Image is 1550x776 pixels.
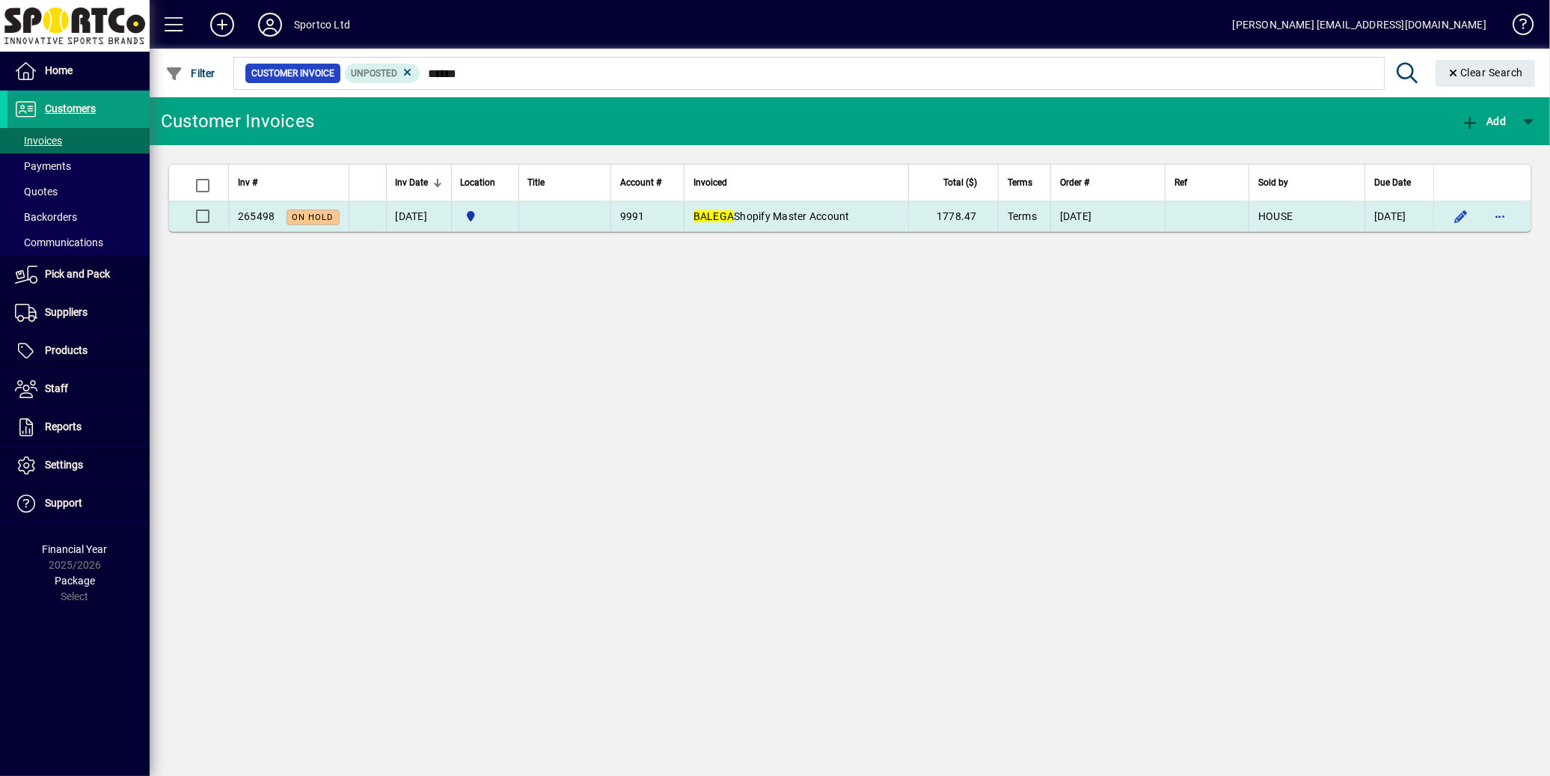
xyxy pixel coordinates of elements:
[1461,115,1506,127] span: Add
[45,268,110,280] span: Pick and Pack
[7,179,150,204] a: Quotes
[461,174,509,191] div: Location
[1374,174,1411,191] span: Due Date
[7,52,150,90] a: Home
[1488,204,1512,228] button: More options
[292,213,334,222] span: On hold
[7,153,150,179] a: Payments
[528,174,601,191] div: Title
[7,256,150,293] a: Pick and Pack
[693,174,727,191] span: Invoiced
[15,135,62,147] span: Invoices
[396,174,429,191] span: Inv Date
[238,174,257,191] span: Inv #
[1060,210,1092,222] span: [DATE]
[162,60,219,87] button: Filter
[1436,60,1536,87] button: Clear
[1258,174,1288,191] span: Sold by
[238,210,275,222] span: 265498
[1174,174,1187,191] span: Ref
[15,160,71,172] span: Payments
[351,68,397,79] span: Unposted
[165,67,215,79] span: Filter
[45,103,96,114] span: Customers
[43,543,108,555] span: Financial Year
[943,174,977,191] span: Total ($)
[1233,13,1486,37] div: [PERSON_NAME] [EMAIL_ADDRESS][DOMAIN_NAME]
[45,497,82,509] span: Support
[7,332,150,370] a: Products
[1364,201,1433,231] td: [DATE]
[693,174,899,191] div: Invoiced
[7,447,150,484] a: Settings
[238,174,340,191] div: Inv #
[45,382,68,394] span: Staff
[1258,174,1356,191] div: Sold by
[1060,174,1089,191] span: Order #
[693,210,735,222] em: BALEGA
[7,230,150,255] a: Communications
[45,421,82,433] span: Reports
[7,294,150,332] a: Suppliers
[1448,67,1524,79] span: Clear Search
[15,236,103,248] span: Communications
[908,201,998,231] td: 1778.47
[7,370,150,408] a: Staff
[45,306,88,318] span: Suppliers
[55,575,95,587] span: Package
[251,66,334,81] span: Customer Invoice
[620,210,645,222] span: 9991
[1457,108,1510,135] button: Add
[7,485,150,522] a: Support
[294,13,350,37] div: Sportco Ltd
[918,174,990,191] div: Total ($)
[461,208,509,224] span: Sportco Ltd Warehouse
[1449,204,1473,228] button: Edit
[461,174,496,191] span: Location
[386,201,451,231] td: [DATE]
[45,459,83,471] span: Settings
[7,409,150,446] a: Reports
[620,174,675,191] div: Account #
[1174,174,1240,191] div: Ref
[198,11,246,38] button: Add
[693,210,850,222] span: Shopify Master Account
[1008,210,1037,222] span: Terms
[528,174,545,191] span: Title
[1501,3,1531,52] a: Knowledge Base
[1008,174,1032,191] span: Terms
[7,128,150,153] a: Invoices
[45,344,88,356] span: Products
[161,109,314,133] div: Customer Invoices
[1258,210,1293,222] span: HOUSE
[396,174,442,191] div: Inv Date
[1060,174,1156,191] div: Order #
[15,186,58,198] span: Quotes
[7,204,150,230] a: Backorders
[15,211,77,223] span: Backorders
[345,64,420,83] mat-chip: Customer Invoice Status: Unposted
[45,64,73,76] span: Home
[246,11,294,38] button: Profile
[620,174,661,191] span: Account #
[1374,174,1424,191] div: Due Date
